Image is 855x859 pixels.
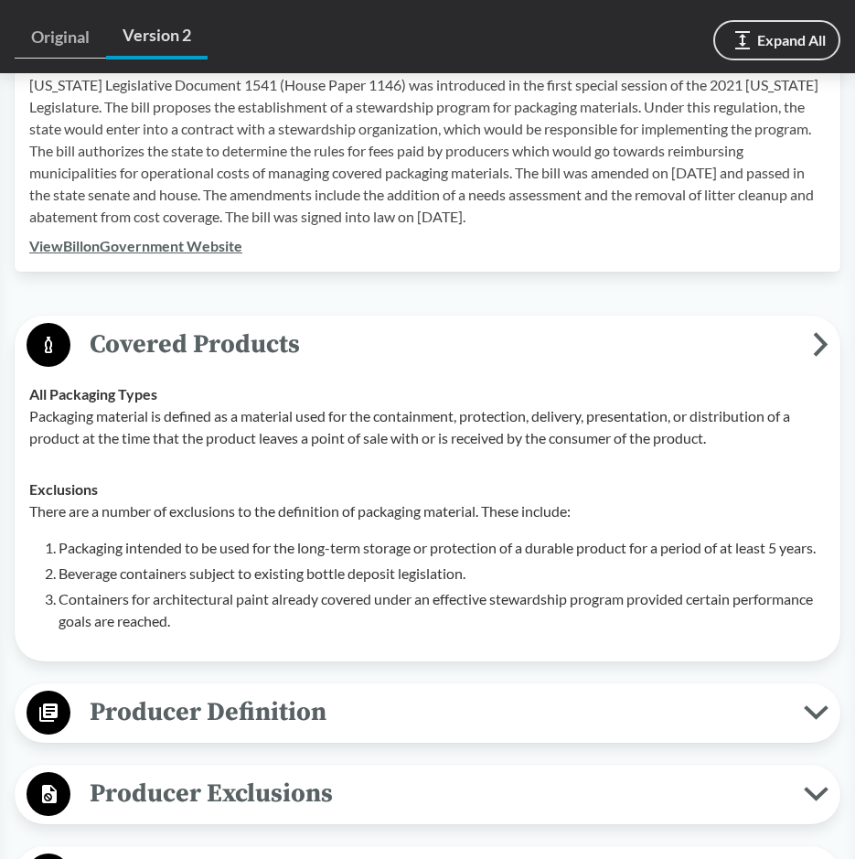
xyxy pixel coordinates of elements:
a: Version 2 [106,15,208,59]
p: There are a number of exclusions to the definition of packaging material. These include: [29,500,826,522]
a: Original [15,16,106,59]
span: Covered Products [70,324,813,365]
a: ViewBillonGovernment Website [29,237,242,254]
span: Producer Definition [70,692,804,733]
li: Containers for architectural paint already covered under an effective stewardship program provide... [59,588,826,632]
button: Expand All [713,20,840,60]
button: Covered Products [21,322,834,369]
button: Producer Definition [21,690,834,736]
span: Producer Exclusions [70,773,804,814]
p: Packaging material is defined as a material used for the containment, protection, delivery, prese... [29,405,826,449]
strong: All Packaging Types [29,385,157,403]
strong: Exclusions [29,480,98,498]
li: Beverage containers subject to existing bottle deposit legislation. [59,563,826,585]
button: Producer Exclusions [21,771,834,818]
p: [US_STATE] Legislative Document 1541 (House Paper 1146) was introduced in the first special sessi... [29,74,826,228]
li: Packaging intended to be used for the long-term storage or protection of a durable product for a ... [59,537,826,559]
